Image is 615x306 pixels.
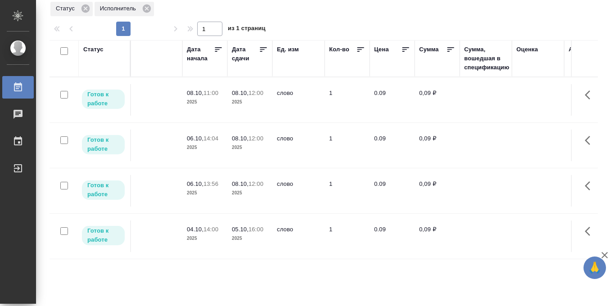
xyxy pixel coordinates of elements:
[56,4,78,13] p: Статус
[232,45,259,63] div: Дата сдачи
[329,45,349,54] div: Кол-во
[228,23,266,36] span: из 1 страниц
[579,175,601,197] button: Здесь прячутся важные кнопки
[81,180,126,201] div: Исполнитель может приступить к работе
[272,175,325,207] td: слово
[277,45,299,54] div: Ед. изм
[81,89,126,110] div: Исполнитель может приступить к работе
[81,134,126,155] div: Исполнитель может приступить к работе
[325,175,370,207] td: 1
[87,135,119,153] p: Готов к работе
[579,130,601,151] button: Здесь прячутся важные кнопки
[187,135,203,142] p: 06.10,
[187,98,223,107] p: 2025
[583,256,606,279] button: 🙏
[50,2,93,16] div: Статус
[232,90,249,96] p: 08.10,
[579,84,601,106] button: Здесь прячутся важные кнопки
[249,180,263,187] p: 12:00
[374,45,389,54] div: Цена
[203,135,218,142] p: 14:04
[464,45,509,72] div: Сумма, вошедшая в спецификацию
[232,234,268,243] p: 2025
[249,90,263,96] p: 12:00
[516,45,538,54] div: Оценка
[187,226,203,233] p: 04.10,
[370,175,415,207] td: 0.09
[187,234,223,243] p: 2025
[415,175,460,207] td: 0,09 ₽
[370,130,415,161] td: 0.09
[415,220,460,252] td: 0,09 ₽
[100,4,139,13] p: Исполнитель
[203,90,218,96] p: 11:00
[415,130,460,161] td: 0,09 ₽
[579,220,601,242] button: Здесь прячутся важные кнопки
[232,226,249,233] p: 05.10,
[249,226,263,233] p: 16:00
[187,90,203,96] p: 08.10,
[187,180,203,187] p: 06.10,
[325,84,370,116] td: 1
[232,180,249,187] p: 08.10,
[95,2,154,16] div: Исполнитель
[87,90,119,108] p: Готов к работе
[232,143,268,152] p: 2025
[203,180,218,187] p: 13:56
[203,226,218,233] p: 14:00
[187,143,223,152] p: 2025
[272,84,325,116] td: слово
[87,181,119,199] p: Готов к работе
[83,45,104,54] div: Статус
[325,220,370,252] td: 1
[232,98,268,107] p: 2025
[249,135,263,142] p: 12:00
[232,135,249,142] p: 08.10,
[232,189,268,198] p: 2025
[419,45,439,54] div: Сумма
[325,130,370,161] td: 1
[370,84,415,116] td: 0.09
[81,225,126,246] div: Исполнитель может приступить к работе
[87,226,119,244] p: Готов к работе
[272,220,325,252] td: слово
[415,84,460,116] td: 0,09 ₽
[370,220,415,252] td: 0.09
[187,45,214,63] div: Дата начала
[272,130,325,161] td: слово
[569,45,609,54] div: Автор оценки
[587,258,602,277] span: 🙏
[187,189,223,198] p: 2025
